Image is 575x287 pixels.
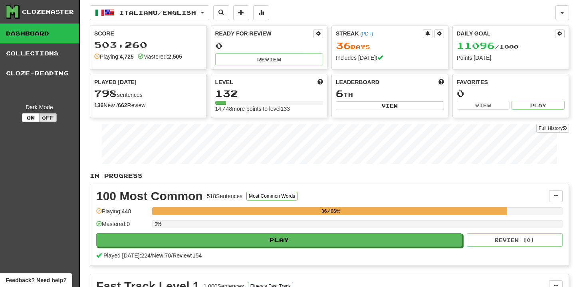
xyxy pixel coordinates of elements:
a: (PDT) [360,31,373,37]
span: Score more points to level up [317,78,323,86]
div: Ready for Review [215,29,314,37]
span: 6 [336,88,343,99]
span: New: 70 [152,252,171,259]
div: 518 Sentences [207,192,243,200]
strong: 662 [118,102,127,108]
button: View [457,101,510,110]
div: Favorites [457,78,565,86]
span: 36 [336,40,351,51]
div: th [336,88,444,99]
span: Level [215,78,233,86]
div: Day s [336,41,444,51]
button: Add sentence to collection [233,5,249,20]
button: Play [96,233,462,247]
div: Points [DATE] [457,54,565,62]
div: Mastered: 0 [96,220,148,233]
div: Mastered: [138,53,182,61]
strong: 4,725 [120,53,134,60]
span: Leaderboard [336,78,379,86]
span: / [171,252,172,259]
span: Played [DATE]: 224 [103,252,151,259]
div: Dark Mode [6,103,73,111]
div: 0 [215,41,323,51]
span: 11096 [457,40,495,51]
div: Includes [DATE]! [336,54,444,62]
p: In Progress [90,172,569,180]
div: 132 [215,88,323,98]
button: On [22,113,40,122]
button: Play [512,101,565,110]
div: 0 [457,88,565,98]
div: sentences [94,88,202,99]
div: 86.486% [155,207,507,215]
button: Italiano/English [90,5,209,20]
span: Open feedback widget [6,276,66,284]
div: New / Review [94,101,202,109]
strong: 2,505 [168,53,182,60]
button: More stats [253,5,269,20]
strong: 136 [94,102,103,108]
span: Review: 154 [172,252,202,259]
a: Full History [536,124,569,133]
span: / [151,252,152,259]
div: Streak [336,29,423,37]
div: Clozemaster [22,8,74,16]
span: Italiano / English [119,9,196,16]
button: Review [215,53,323,65]
div: Score [94,29,202,37]
button: Review (0) [467,233,563,247]
div: 100 Most Common [96,190,203,202]
div: 14,448 more points to level 133 [215,105,323,113]
div: Daily Goal [457,29,555,38]
div: Playing: [94,53,134,61]
span: 798 [94,88,117,99]
button: Off [39,113,57,122]
button: View [336,101,444,110]
div: 503,260 [94,40,202,50]
div: Playing: 448 [96,207,148,220]
span: / 1000 [457,43,519,50]
button: Search sentences [213,5,229,20]
span: Played [DATE] [94,78,137,86]
button: Most Common Words [246,192,297,201]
